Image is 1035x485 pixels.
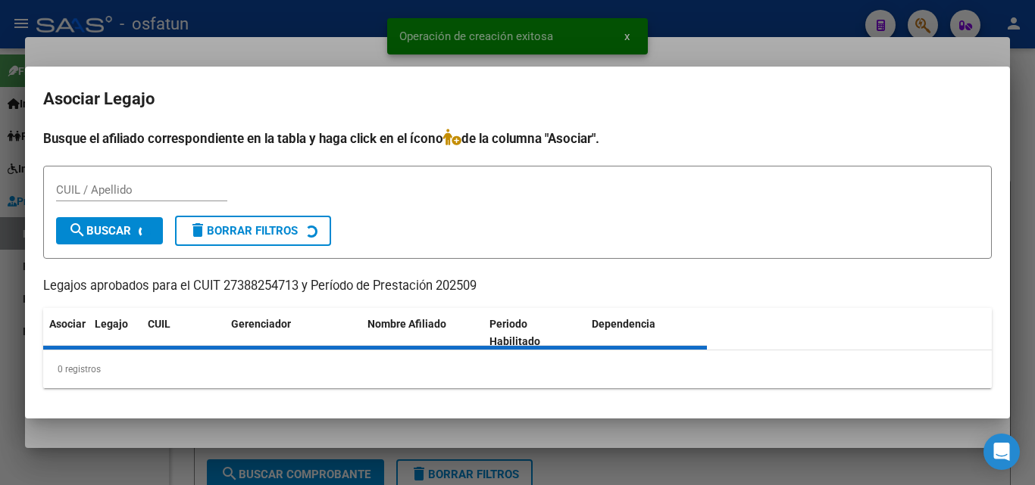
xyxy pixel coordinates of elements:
[483,308,586,358] datatable-header-cell: Periodo Habilitado
[592,318,655,330] span: Dependencia
[142,308,225,358] datatable-header-cell: CUIL
[43,129,992,148] h4: Busque el afiliado correspondiente en la tabla y haga click en el ícono de la columna "Asociar".
[189,221,207,239] mat-icon: delete
[43,85,992,113] h2: Asociar Legajo
[586,308,708,358] datatable-header-cell: Dependencia
[95,318,128,330] span: Legajo
[56,217,163,244] button: Buscar
[148,318,170,330] span: CUIL
[68,224,131,238] span: Buscar
[489,318,540,347] span: Periodo Habilitado
[983,434,1020,470] div: Open Intercom Messenger
[68,221,86,239] mat-icon: search
[231,318,291,330] span: Gerenciador
[361,308,483,358] datatable-header-cell: Nombre Afiliado
[89,308,142,358] datatable-header-cell: Legajo
[175,216,331,246] button: Borrar Filtros
[43,308,89,358] datatable-header-cell: Asociar
[367,318,446,330] span: Nombre Afiliado
[43,350,992,388] div: 0 registros
[189,224,298,238] span: Borrar Filtros
[49,318,86,330] span: Asociar
[225,308,361,358] datatable-header-cell: Gerenciador
[43,277,992,296] p: Legajos aprobados para el CUIT 27388254713 y Período de Prestación 202509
